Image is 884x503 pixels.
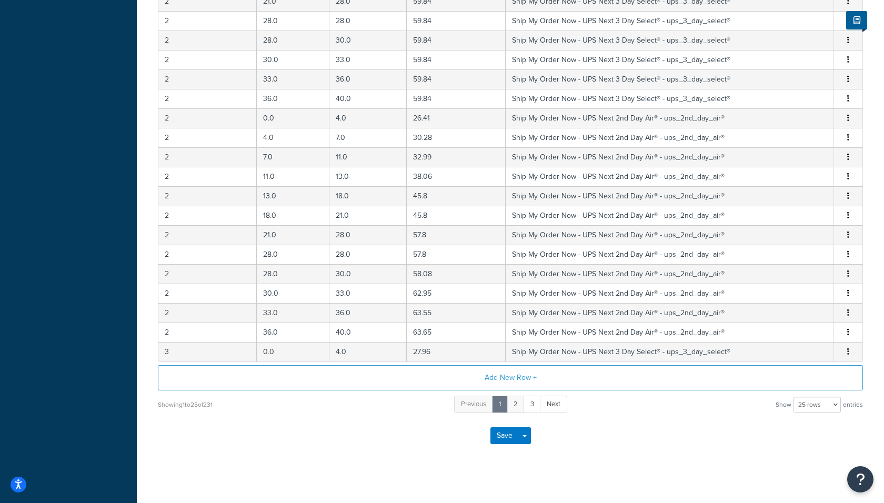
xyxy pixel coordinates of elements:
button: Open Resource Center [847,466,873,492]
td: 28.0 [257,245,329,264]
span: Show [776,397,791,412]
td: 2 [158,186,257,206]
td: Ship My Order Now - UPS Next 3 Day Select® - ups_3_day_select® [506,89,834,108]
td: 28.0 [329,225,407,245]
td: 2 [158,69,257,89]
td: 2 [158,303,257,323]
td: 26.41 [407,108,506,128]
td: 36.0 [257,323,329,342]
td: 2 [158,264,257,284]
td: Ship My Order Now - UPS Next 3 Day Select® - ups_3_day_select® [506,11,834,31]
td: 7.0 [329,128,407,147]
td: 18.0 [329,186,407,206]
td: 62.95 [407,284,506,303]
td: 27.96 [407,342,506,361]
span: Previous [461,399,486,409]
td: 59.84 [407,89,506,108]
td: Ship My Order Now - UPS Next 2nd Day Air® - ups_2nd_day_air® [506,108,834,128]
td: Ship My Order Now - UPS Next 2nd Day Air® - ups_2nd_day_air® [506,225,834,245]
td: 28.0 [257,31,329,50]
td: 57.8 [407,245,506,264]
td: Ship My Order Now - UPS Next 2nd Day Air® - ups_2nd_day_air® [506,323,834,342]
td: 2 [158,50,257,69]
td: 0.0 [257,342,329,361]
td: 2 [158,147,257,167]
td: 0.0 [257,108,329,128]
td: 2 [158,128,257,147]
td: 2 [158,31,257,50]
td: 30.0 [329,31,407,50]
td: Ship My Order Now - UPS Next 3 Day Select® - ups_3_day_select® [506,31,834,50]
td: 57.8 [407,225,506,245]
td: Ship My Order Now - UPS Next 2nd Day Air® - ups_2nd_day_air® [506,284,834,303]
td: Ship My Order Now - UPS Next 3 Day Select® - ups_3_day_select® [506,342,834,361]
td: 2 [158,206,257,225]
td: 45.8 [407,186,506,206]
td: 33.0 [329,50,407,69]
a: 3 [524,396,541,413]
td: Ship My Order Now - UPS Next 2nd Day Air® - ups_2nd_day_air® [506,206,834,225]
td: 59.84 [407,69,506,89]
a: Previous [454,396,493,413]
td: 40.0 [329,323,407,342]
td: Ship My Order Now - UPS Next 3 Day Select® - ups_3_day_select® [506,69,834,89]
td: 36.0 [329,69,407,89]
td: 28.0 [329,245,407,264]
td: 3 [158,342,257,361]
td: Ship My Order Now - UPS Next 2nd Day Air® - ups_2nd_day_air® [506,264,834,284]
td: 36.0 [257,89,329,108]
td: 2 [158,108,257,128]
td: 30.0 [329,264,407,284]
td: 2 [158,89,257,108]
td: 21.0 [329,206,407,225]
td: Ship My Order Now - UPS Next 3 Day Select® - ups_3_day_select® [506,50,834,69]
td: 28.0 [257,264,329,284]
a: 1 [492,396,508,413]
td: 58.08 [407,264,506,284]
td: 2 [158,167,257,186]
td: Ship My Order Now - UPS Next 2nd Day Air® - ups_2nd_day_air® [506,147,834,167]
td: 11.0 [329,147,407,167]
td: 13.0 [257,186,329,206]
td: 28.0 [329,11,407,31]
td: 30.28 [407,128,506,147]
td: Ship My Order Now - UPS Next 2nd Day Air® - ups_2nd_day_air® [506,245,834,264]
td: 45.8 [407,206,506,225]
a: Next [540,396,567,413]
td: 2 [158,323,257,342]
td: Ship My Order Now - UPS Next 2nd Day Air® - ups_2nd_day_air® [506,303,834,323]
td: Ship My Order Now - UPS Next 2nd Day Air® - ups_2nd_day_air® [506,128,834,147]
span: entries [843,397,863,412]
div: Showing 1 to 25 of 231 [158,397,213,412]
td: 59.84 [407,31,506,50]
td: 4.0 [329,342,407,361]
button: Add New Row + [158,365,863,390]
td: 33.0 [257,303,329,323]
td: 4.0 [257,128,329,147]
td: 21.0 [257,225,329,245]
td: 30.0 [257,284,329,303]
td: 18.0 [257,206,329,225]
td: 2 [158,245,257,264]
td: 33.0 [257,69,329,89]
a: 2 [507,396,525,413]
td: 33.0 [329,284,407,303]
span: Next [547,399,560,409]
td: 63.55 [407,303,506,323]
td: 59.84 [407,50,506,69]
td: 63.65 [407,323,506,342]
td: Ship My Order Now - UPS Next 2nd Day Air® - ups_2nd_day_air® [506,167,834,186]
td: 36.0 [329,303,407,323]
td: 2 [158,225,257,245]
td: Ship My Order Now - UPS Next 2nd Day Air® - ups_2nd_day_air® [506,186,834,206]
td: 59.84 [407,11,506,31]
td: 4.0 [329,108,407,128]
button: Save [490,427,519,444]
td: 30.0 [257,50,329,69]
td: 38.06 [407,167,506,186]
td: 40.0 [329,89,407,108]
td: 13.0 [329,167,407,186]
td: 7.0 [257,147,329,167]
td: 11.0 [257,167,329,186]
td: 2 [158,284,257,303]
